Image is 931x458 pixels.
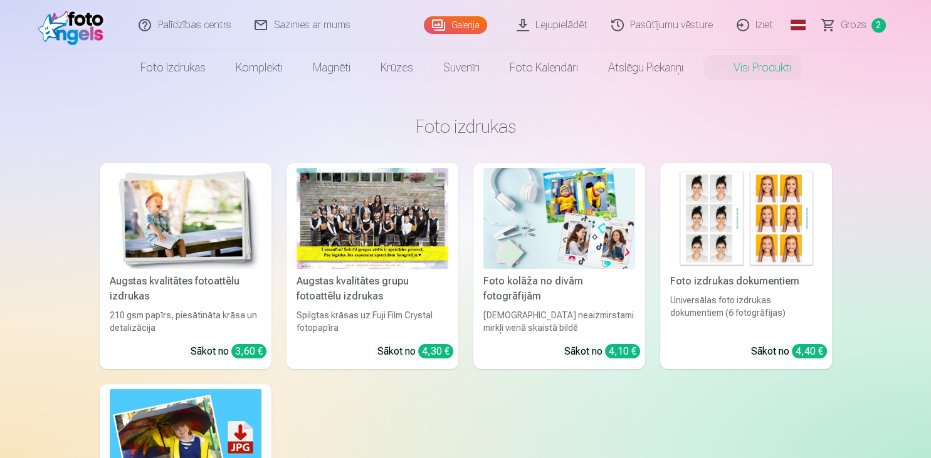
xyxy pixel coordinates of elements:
[478,274,640,304] div: Foto kolāža no divām fotogrāfijām
[105,274,266,304] div: Augstas kvalitātes fotoattēlu izdrukas
[298,50,366,85] a: Magnēti
[100,163,271,369] a: Augstas kvalitātes fotoattēlu izdrukasAugstas kvalitātes fotoattēlu izdrukas210 gsm papīrs, piesā...
[483,168,635,269] img: Foto kolāža no divām fotogrāfijām
[424,16,487,34] a: Galerija
[670,168,822,269] img: Foto izdrukas dokumentiem
[125,50,221,85] a: Foto izdrukas
[191,344,266,359] div: Sākot no
[292,274,453,304] div: Augstas kvalitātes grupu fotoattēlu izdrukas
[473,163,645,369] a: Foto kolāža no divām fotogrāfijāmFoto kolāža no divām fotogrāfijām[DEMOGRAPHIC_DATA] neaizmirstam...
[665,294,827,334] div: Universālas foto izdrukas dokumentiem (6 fotogrāfijas)
[221,50,298,85] a: Komplekti
[871,18,886,33] span: 2
[38,5,110,45] img: /fa1
[660,163,832,369] a: Foto izdrukas dokumentiemFoto izdrukas dokumentiemUniversālas foto izdrukas dokumentiem (6 fotogr...
[792,344,827,358] div: 4,40 €
[231,344,266,358] div: 3,60 €
[698,50,806,85] a: Visi produkti
[605,344,640,358] div: 4,10 €
[292,309,453,334] div: Spilgtas krāsas uz Fuji Film Crystal fotopapīra
[110,115,822,138] h3: Foto izdrukas
[105,309,266,334] div: 210 gsm papīrs, piesātināta krāsa un detalizācija
[564,344,640,359] div: Sākot no
[110,168,261,269] img: Augstas kvalitātes fotoattēlu izdrukas
[478,309,640,334] div: [DEMOGRAPHIC_DATA] neaizmirstami mirkļi vienā skaistā bildē
[593,50,698,85] a: Atslēgu piekariņi
[377,344,453,359] div: Sākot no
[418,344,453,358] div: 4,30 €
[841,18,866,33] span: Grozs
[287,163,458,369] a: Augstas kvalitātes grupu fotoattēlu izdrukasSpilgtas krāsas uz Fuji Film Crystal fotopapīraSākot ...
[428,50,495,85] a: Suvenīri
[751,344,827,359] div: Sākot no
[665,274,827,289] div: Foto izdrukas dokumentiem
[366,50,428,85] a: Krūzes
[495,50,593,85] a: Foto kalendāri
